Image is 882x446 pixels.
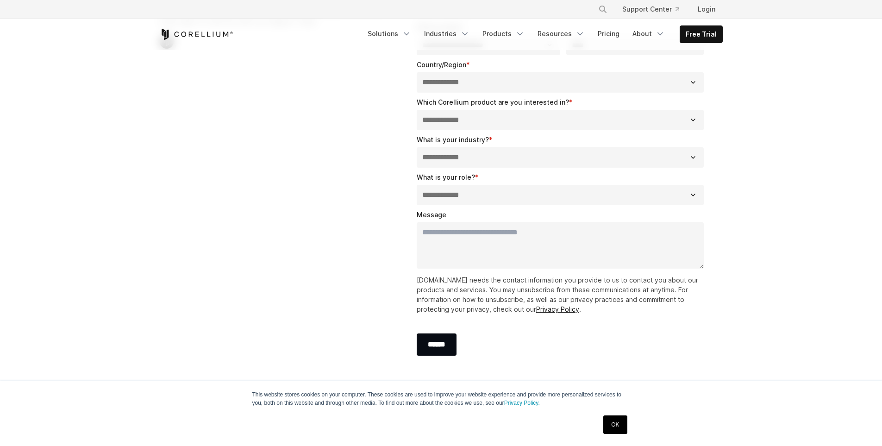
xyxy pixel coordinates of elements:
a: Free Trial [680,26,722,43]
p: This website stores cookies on your computer. These cookies are used to improve your website expe... [252,390,630,407]
span: What is your industry? [417,136,489,144]
span: Message [417,211,446,219]
a: Corellium Home [160,29,233,40]
a: Products [477,25,530,42]
a: Industries [419,25,475,42]
a: Privacy Policy [536,305,579,313]
span: What is your role? [417,173,475,181]
a: Solutions [362,25,417,42]
a: Pricing [592,25,625,42]
div: Navigation Menu [587,1,723,18]
span: Country/Region [417,61,466,69]
a: OK [603,415,627,434]
a: About [627,25,670,42]
p: [DOMAIN_NAME] needs the contact information you provide to us to contact you about our products a... [417,275,708,314]
button: Search [594,1,611,18]
a: Privacy Policy. [504,400,540,406]
a: Support Center [615,1,687,18]
a: Resources [532,25,590,42]
span: Which Corellium product are you interested in? [417,98,569,106]
a: Login [690,1,723,18]
div: Navigation Menu [362,25,723,43]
